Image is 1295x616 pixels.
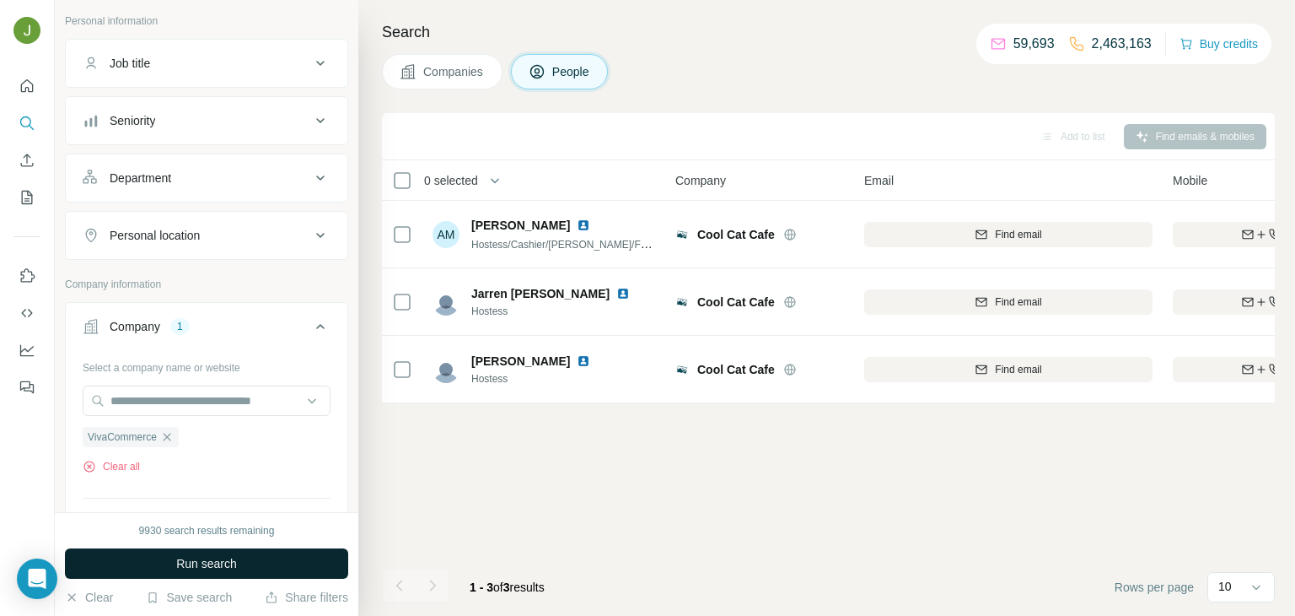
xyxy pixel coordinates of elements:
span: Hostess [471,304,650,319]
div: Department [110,170,171,186]
button: My lists [13,182,40,213]
button: Use Surfe API [13,298,40,328]
button: Save search [146,589,232,606]
span: 3 [503,581,510,594]
button: Seniority [66,100,347,141]
img: Avatar [433,289,459,316]
img: LinkedIn logo [616,287,630,300]
span: Mobile [1173,172,1207,189]
span: Find email [995,362,1041,377]
div: Open Intercom Messenger [17,559,57,599]
div: Personal location [110,227,200,244]
button: Run search [65,548,348,579]
button: Department [66,158,347,198]
div: AM [433,221,459,248]
span: Company [675,172,726,189]
button: Find email [864,222,1153,247]
button: Find email [864,357,1153,382]
span: Hostess [471,371,610,386]
p: Personal information [65,14,348,29]
img: Logo of Cool Cat Cafe [675,228,689,241]
span: Hostess/Cashier/[PERSON_NAME]/Food runner [471,237,690,251]
p: 10 [1218,578,1232,595]
span: VivaCommerce [88,430,157,445]
p: Company information [65,277,348,292]
img: LinkedIn logo [577,219,590,232]
span: 1 - 3 [470,581,493,594]
span: [PERSON_NAME] [471,217,570,234]
button: Share filters [265,589,348,606]
button: Quick start [13,71,40,101]
span: Cool Cat Cafe [697,226,775,243]
img: Avatar [433,356,459,383]
span: results [470,581,545,594]
img: Logo of Cool Cat Cafe [675,363,689,376]
button: Search [13,108,40,138]
button: Dashboard [13,335,40,365]
img: Logo of Cool Cat Cafe [675,295,689,309]
button: Find email [864,289,1153,315]
span: Jarren [PERSON_NAME] [471,285,610,302]
span: Find email [995,294,1041,310]
p: 59,693 [1013,34,1055,54]
div: 1 [170,319,190,334]
span: Cool Cat Cafe [697,294,775,311]
img: Avatar [13,17,40,44]
button: Company1 [66,306,347,354]
span: of [493,581,503,594]
button: Personal location [66,215,347,256]
button: Buy credits [1179,32,1258,56]
div: Seniority [110,112,155,129]
div: Job title [110,55,150,72]
button: Enrich CSV [13,145,40,176]
div: Select a company name or website [83,354,330,376]
button: Clear [65,589,113,606]
img: LinkedIn logo [577,354,590,368]
button: Use Surfe on LinkedIn [13,261,40,291]
h4: Search [382,20,1275,44]
span: Rows per page [1115,579,1194,596]
span: Run search [176,555,237,572]
span: Cool Cat Cafe [697,361,775,378]
button: Clear all [83,459,140,474]
span: Find email [995,227,1041,242]
button: Job title [66,43,347,84]
div: Company [110,318,160,335]
span: Companies [423,63,485,80]
span: People [552,63,591,80]
span: [PERSON_NAME] [471,353,570,370]
button: Feedback [13,372,40,403]
span: Email [864,172,894,189]
p: 2,463,163 [1092,34,1152,54]
div: 9930 search results remaining [139,523,275,538]
span: 0 selected [424,172,478,189]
